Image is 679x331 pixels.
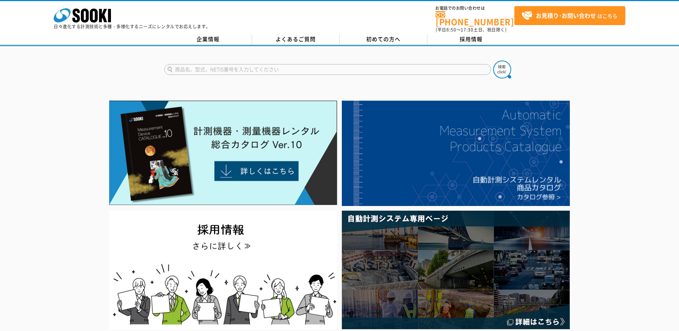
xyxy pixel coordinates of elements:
[436,27,506,33] span: (平日 ～ 土日、祝日除く)
[436,6,514,10] span: お電話でのお問い合わせは
[461,27,474,33] span: 17:30
[427,34,515,45] a: 採用情報
[514,6,625,25] a: お見積り･お問い合わせはこちら
[164,64,491,75] input: 商品名、型式、NETIS番号を入力してください
[366,35,401,43] span: 初めての方へ
[342,211,570,329] img: 自動計測システム専用ページ
[342,101,570,206] img: 自動計測システムカタログ
[109,101,337,205] img: Catalog Ver10
[493,61,511,78] img: btn_search.png
[54,24,210,29] p: 日々進化する計測技術と多種・多様化するニーズにレンタルでお応えします。
[164,34,252,45] a: 企業情報
[436,11,514,26] a: [PHONE_NUMBER]
[252,34,340,45] a: よくあるご質問
[109,211,337,329] img: SOOKI recruit
[536,11,596,20] strong: お見積り･お問い合わせ
[522,10,617,21] span: はこちら
[446,27,456,33] span: 8:50
[340,34,427,45] a: 初めての方へ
